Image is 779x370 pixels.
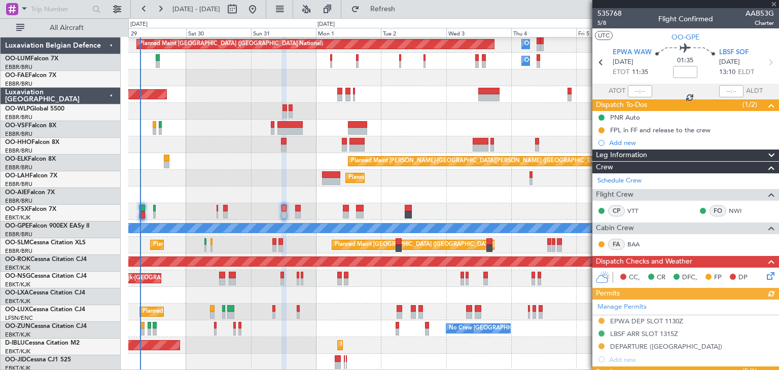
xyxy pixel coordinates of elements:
div: Planned Maint [PERSON_NAME]-[GEOGRAPHIC_DATA][PERSON_NAME] ([GEOGRAPHIC_DATA][PERSON_NAME]) [351,154,651,169]
a: EBKT/KJK [5,348,30,355]
span: OO-JID [5,357,26,363]
div: Owner Melsbroek Air Base [524,53,593,68]
span: OO-GPE [671,32,700,43]
span: OO-VSF [5,123,28,129]
div: FPL in FF and release to the crew [610,126,711,134]
a: NWI [729,206,752,215]
span: OO-ELK [5,156,28,162]
span: OO-FSX [5,206,28,212]
a: D-IBLUCessna Citation M2 [5,340,80,346]
a: OO-JIDCessna CJ1 525 [5,357,71,363]
div: Wed 3 [446,28,511,37]
a: EBBR/BRU [5,147,32,155]
span: LBSF SOF [719,48,749,58]
span: CR [657,273,665,283]
a: OO-NSGCessna Citation CJ4 [5,273,87,279]
span: DFC, [682,273,697,283]
a: EBBR/BRU [5,114,32,121]
a: EBKT/KJK [5,298,30,305]
div: Tue 2 [381,28,446,37]
span: Leg Information [596,150,647,161]
div: Fri 5 [576,28,641,37]
a: EBBR/BRU [5,180,32,188]
div: Planned Maint Kortrijk-[GEOGRAPHIC_DATA] [340,338,458,353]
div: Planned Maint Kortrijk-[GEOGRAPHIC_DATA] [75,271,193,286]
span: OO-GPE [5,223,29,229]
a: EBKT/KJK [5,264,30,272]
a: EBKT/KJK [5,214,30,221]
span: 535768 [597,8,622,19]
div: CP [608,205,625,216]
span: OO-WLP [5,106,30,112]
span: ALDT [746,86,763,96]
a: EBKT/KJK [5,331,30,339]
a: OO-FAEFalcon 7X [5,72,56,79]
a: EBBR/BRU [5,231,32,238]
span: FP [714,273,722,283]
span: ETOT [613,67,629,78]
div: Planned Maint [GEOGRAPHIC_DATA] ([GEOGRAPHIC_DATA]) [348,170,508,186]
a: EBBR/BRU [5,130,32,138]
div: Add new [609,138,774,147]
a: OO-ELKFalcon 8X [5,156,56,162]
span: [DATE] [613,57,633,67]
a: EBBR/BRU [5,164,32,171]
span: OO-LAH [5,173,29,179]
div: Sun 31 [251,28,316,37]
span: Charter [746,19,774,27]
div: Owner Melsbroek Air Base [524,36,593,52]
span: 01:35 [677,56,693,66]
a: OO-GPEFalcon 900EX EASy II [5,223,89,229]
span: [DATE] [719,57,740,67]
span: Refresh [362,6,404,13]
a: OO-LUMFalcon 7X [5,56,58,62]
span: OO-LXA [5,290,29,296]
span: 13:10 [719,67,735,78]
div: PNR Auto [610,113,640,122]
button: Refresh [346,1,407,17]
span: OO-FAE [5,72,28,79]
a: OO-AIEFalcon 7X [5,190,55,196]
div: Planned Maint Kortrijk-[GEOGRAPHIC_DATA] [153,237,271,252]
div: Sat 30 [186,28,251,37]
a: OO-VSFFalcon 8X [5,123,56,129]
div: No Crew [GEOGRAPHIC_DATA] ([GEOGRAPHIC_DATA] National) [449,321,619,336]
span: Crew [596,162,613,173]
a: OO-ROKCessna Citation CJ4 [5,256,87,263]
span: OO-AIE [5,190,27,196]
span: OO-ROK [5,256,30,263]
span: 11:35 [632,67,648,78]
div: Flight Confirmed [658,14,713,24]
span: Dispatch To-Dos [596,99,647,111]
span: Cabin Crew [596,223,634,234]
span: OO-SLM [5,240,29,246]
a: OO-HHOFalcon 8X [5,139,59,145]
a: EBKT/KJK [5,281,30,288]
div: Planned Maint [GEOGRAPHIC_DATA] ([GEOGRAPHIC_DATA]) [335,237,494,252]
span: D-IBLU [5,340,25,346]
span: (1/2) [742,99,757,110]
a: LFSN/ENC [5,314,33,322]
a: OO-WLPGlobal 5500 [5,106,64,112]
span: [DATE] - [DATE] [172,5,220,14]
div: Mon 1 [316,28,381,37]
span: ATOT [609,86,625,96]
span: OO-LUX [5,307,29,313]
div: Fri 29 [121,28,186,37]
button: UTC [595,31,613,40]
a: VTT [627,206,650,215]
div: FA [608,239,625,250]
span: AAB53G [746,8,774,19]
span: OO-ZUN [5,323,30,329]
span: ELDT [738,67,754,78]
a: OO-FSXFalcon 7X [5,206,56,212]
a: EBBR/BRU [5,80,32,88]
a: OO-LUXCessna Citation CJ4 [5,307,85,313]
div: [DATE] [317,20,335,29]
span: CC, [629,273,640,283]
div: [DATE] [130,20,148,29]
span: All Aircraft [26,24,107,31]
span: OO-HHO [5,139,31,145]
div: FO [710,205,726,216]
span: 5/8 [597,19,622,27]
